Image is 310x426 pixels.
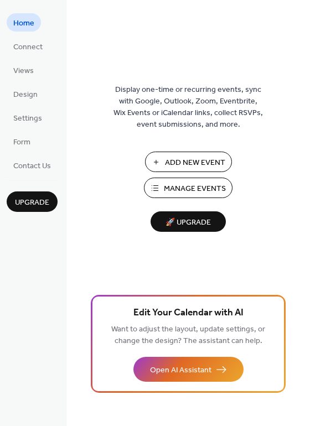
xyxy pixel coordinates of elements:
[7,108,49,127] a: Settings
[165,157,225,169] span: Add New Event
[145,152,232,172] button: Add New Event
[13,160,51,172] span: Contact Us
[151,211,226,232] button: 🚀 Upgrade
[7,37,49,55] a: Connect
[13,18,34,29] span: Home
[15,197,49,209] span: Upgrade
[7,132,37,150] a: Form
[144,178,232,198] button: Manage Events
[113,84,263,131] span: Display one-time or recurring events, sync with Google, Outlook, Zoom, Eventbrite, Wix Events or ...
[7,85,44,103] a: Design
[157,215,219,230] span: 🚀 Upgrade
[7,191,58,212] button: Upgrade
[111,322,265,349] span: Want to adjust the layout, update settings, or change the design? The assistant can help.
[13,65,34,77] span: Views
[7,61,40,79] a: Views
[7,156,58,174] a: Contact Us
[164,183,226,195] span: Manage Events
[13,41,43,53] span: Connect
[133,357,244,382] button: Open AI Assistant
[133,305,244,321] span: Edit Your Calendar with AI
[13,89,38,101] span: Design
[7,13,41,32] a: Home
[13,113,42,124] span: Settings
[13,137,30,148] span: Form
[150,365,211,376] span: Open AI Assistant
